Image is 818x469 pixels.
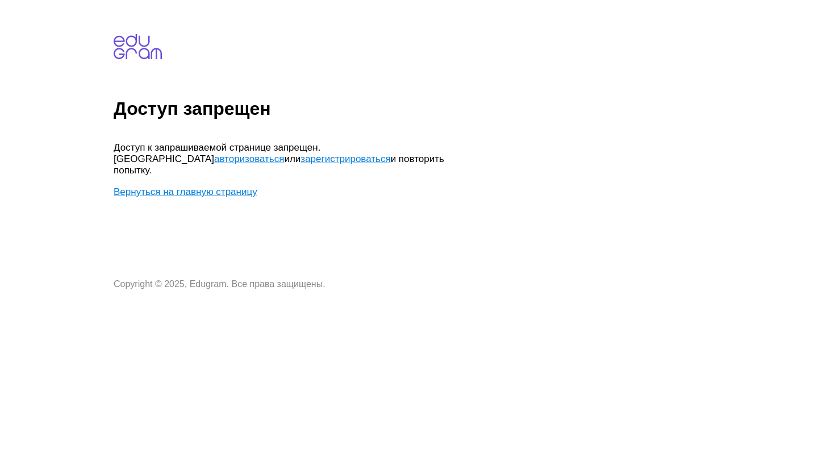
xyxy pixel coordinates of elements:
[114,279,454,289] p: Copyright © 2025, Edugram. Все права защищены.
[301,153,390,164] a: зарегистрироваться
[114,34,162,59] img: edugram.com
[214,153,284,164] a: авторизоваться
[114,186,257,197] a: Вернуться на главную страницу
[114,98,813,119] h1: Доступ запрещен
[114,142,454,176] p: Доступ к запрашиваемой странице запрещен. [GEOGRAPHIC_DATA] или и повторить попытку.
